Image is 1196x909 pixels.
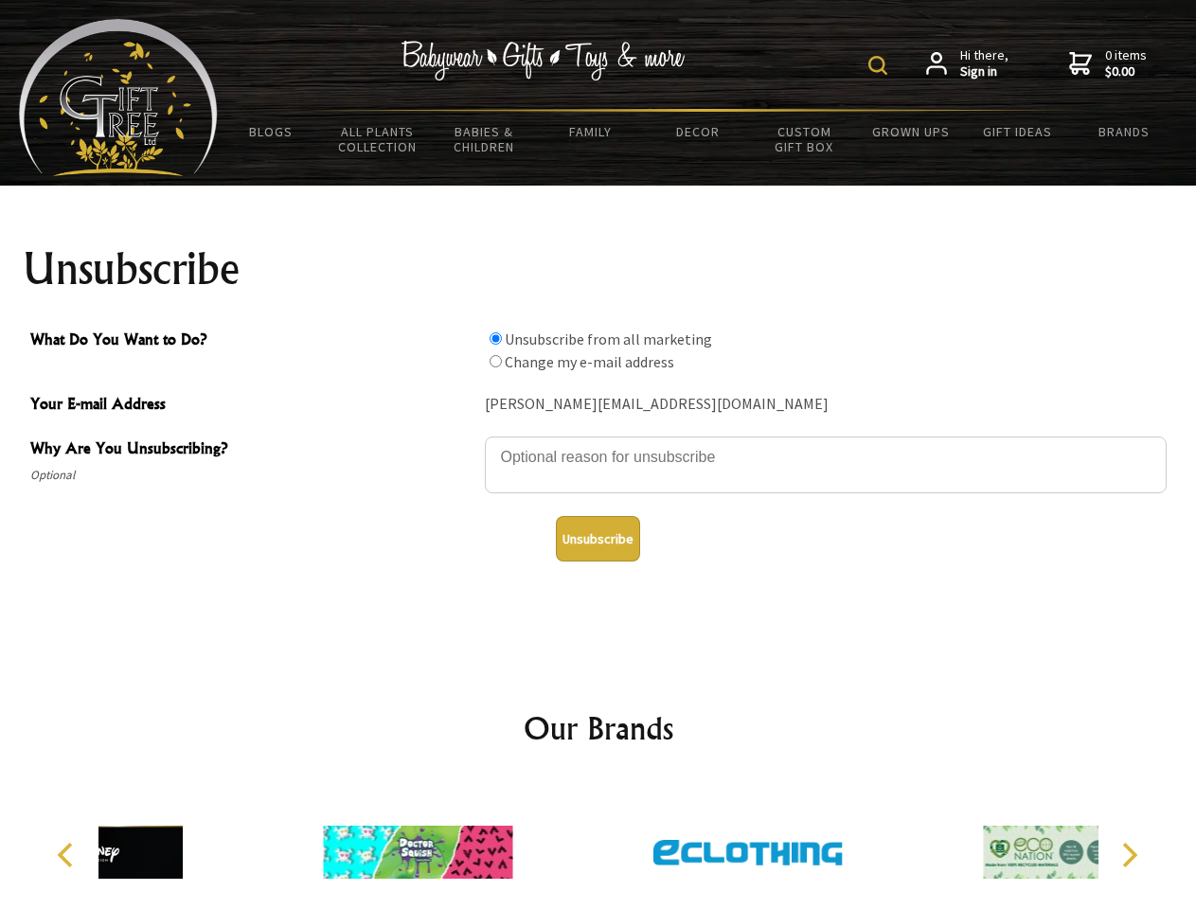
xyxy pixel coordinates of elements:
[402,41,686,80] img: Babywear - Gifts - Toys & more
[1105,46,1147,80] span: 0 items
[23,246,1174,292] h1: Unsubscribe
[30,437,475,464] span: Why Are You Unsubscribing?
[47,834,89,876] button: Previous
[1105,63,1147,80] strong: $0.00
[857,112,964,151] a: Grown Ups
[1071,112,1178,151] a: Brands
[926,47,1009,80] a: Hi there,Sign in
[325,112,432,167] a: All Plants Collection
[960,63,1009,80] strong: Sign in
[218,112,325,151] a: BLOGS
[490,355,502,367] input: What Do You Want to Do?
[556,516,640,561] button: Unsubscribe
[1108,834,1150,876] button: Next
[964,112,1071,151] a: Gift Ideas
[644,112,751,151] a: Decor
[960,47,1009,80] span: Hi there,
[485,437,1167,493] textarea: Why Are You Unsubscribing?
[30,392,475,419] span: Your E-mail Address
[505,352,674,371] label: Change my e-mail address
[485,390,1167,419] div: [PERSON_NAME][EMAIL_ADDRESS][DOMAIN_NAME]
[490,332,502,345] input: What Do You Want to Do?
[538,112,645,151] a: Family
[868,56,887,75] img: product search
[38,705,1159,751] h2: Our Brands
[431,112,538,167] a: Babies & Children
[19,19,218,176] img: Babyware - Gifts - Toys and more...
[505,330,712,348] label: Unsubscribe from all marketing
[30,328,475,355] span: What Do You Want to Do?
[751,112,858,167] a: Custom Gift Box
[30,464,475,487] span: Optional
[1069,47,1147,80] a: 0 items$0.00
